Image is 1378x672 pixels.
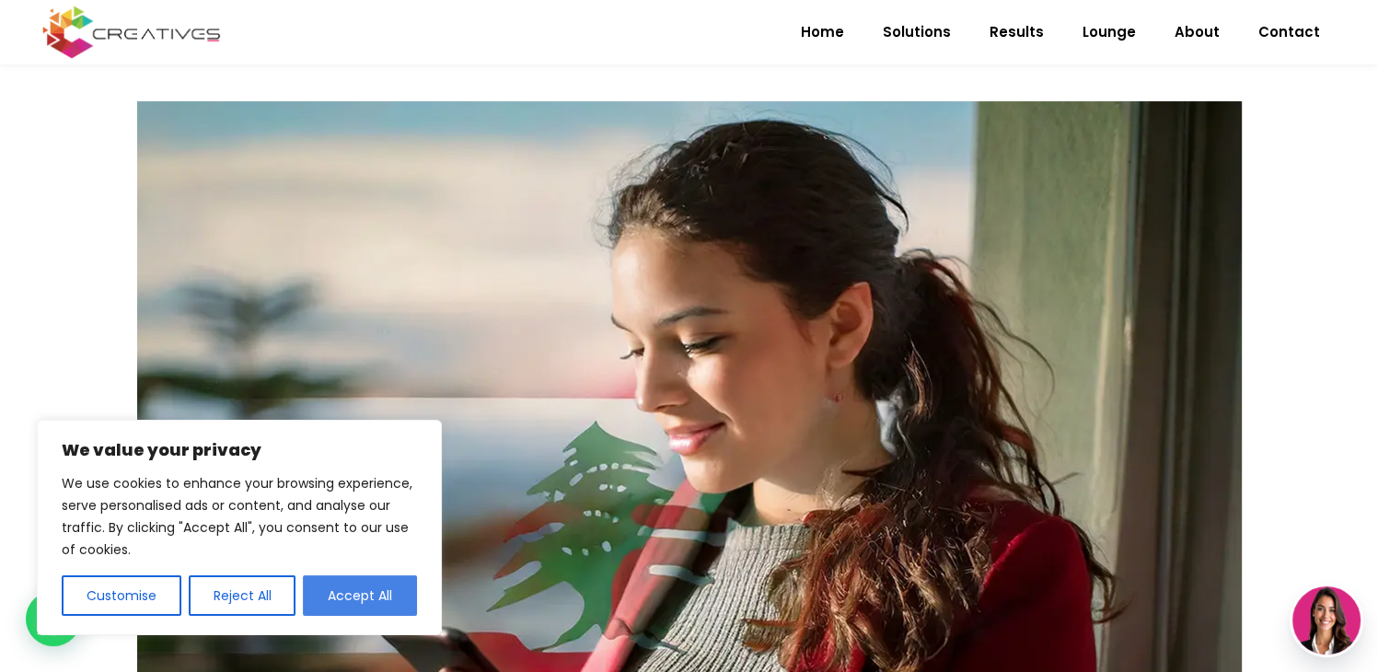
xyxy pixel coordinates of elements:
span: Lounge [1083,8,1136,56]
span: Contact [1258,8,1320,56]
a: Lounge [1063,8,1155,56]
a: Results [970,8,1063,56]
p: We use cookies to enhance your browsing experience, serve personalised ads or content, and analys... [62,472,417,561]
a: About [1155,8,1239,56]
img: logo [39,4,225,61]
a: Home [782,8,863,56]
img: agent [1292,586,1361,655]
button: Customise [62,575,181,616]
p: We value your privacy [62,439,417,461]
a: Contact [1239,8,1339,56]
div: WhatsApp contact [26,591,81,646]
button: Reject All [189,575,296,616]
span: About [1175,8,1220,56]
span: Solutions [883,8,951,56]
div: We value your privacy [37,420,442,635]
button: Accept All [303,575,417,616]
a: Solutions [863,8,970,56]
span: Home [801,8,844,56]
span: Results [990,8,1044,56]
